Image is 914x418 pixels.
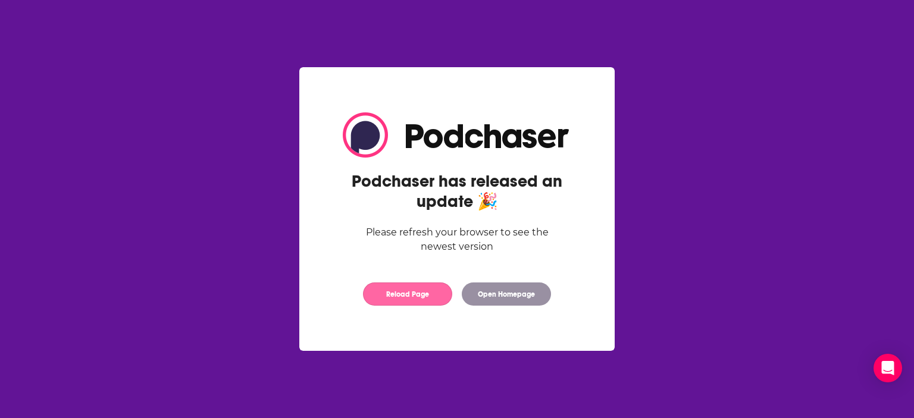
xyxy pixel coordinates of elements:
button: Reload Page [363,282,452,306]
div: Please refresh your browser to see the newest version [343,225,571,254]
div: Open Intercom Messenger [874,354,902,382]
h2: Podchaser has released an update 🎉 [343,171,571,212]
img: Logo [343,112,571,158]
button: Open Homepage [462,282,551,306]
